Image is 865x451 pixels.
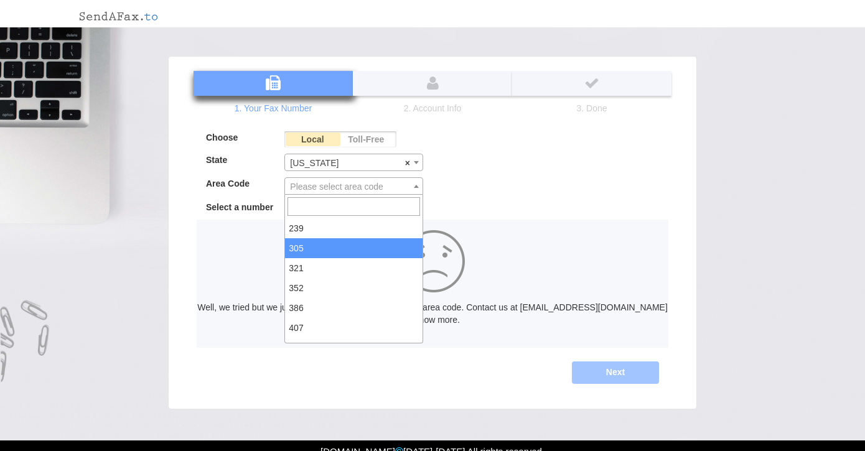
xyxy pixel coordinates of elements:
[197,301,668,326] div: Well, we tried but we just couldn't find any numbers in this area code. Contact us at [EMAIL_ADDR...
[285,278,423,298] li: 352
[290,182,383,192] span: Please select area code
[197,177,275,190] label: Area Code
[284,154,423,171] span: Florida
[572,361,659,384] button: Next
[285,238,423,258] li: 305
[405,154,410,172] span: ×
[284,131,339,147] label: Local
[197,154,275,166] label: State
[339,131,394,147] label: Toll-Free
[285,298,423,318] li: 386
[285,258,423,278] li: 321
[235,102,312,114] span: 1. Your Fax Number
[285,338,423,358] li: 561
[285,154,423,172] span: Florida
[194,71,353,114] a: 1. Your Fax Number
[197,131,275,144] label: Choose
[572,367,659,377] span: Next
[393,220,472,300] img: sad.png
[206,201,273,213] label: Select a number
[285,218,423,238] li: 239
[285,318,423,338] li: 407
